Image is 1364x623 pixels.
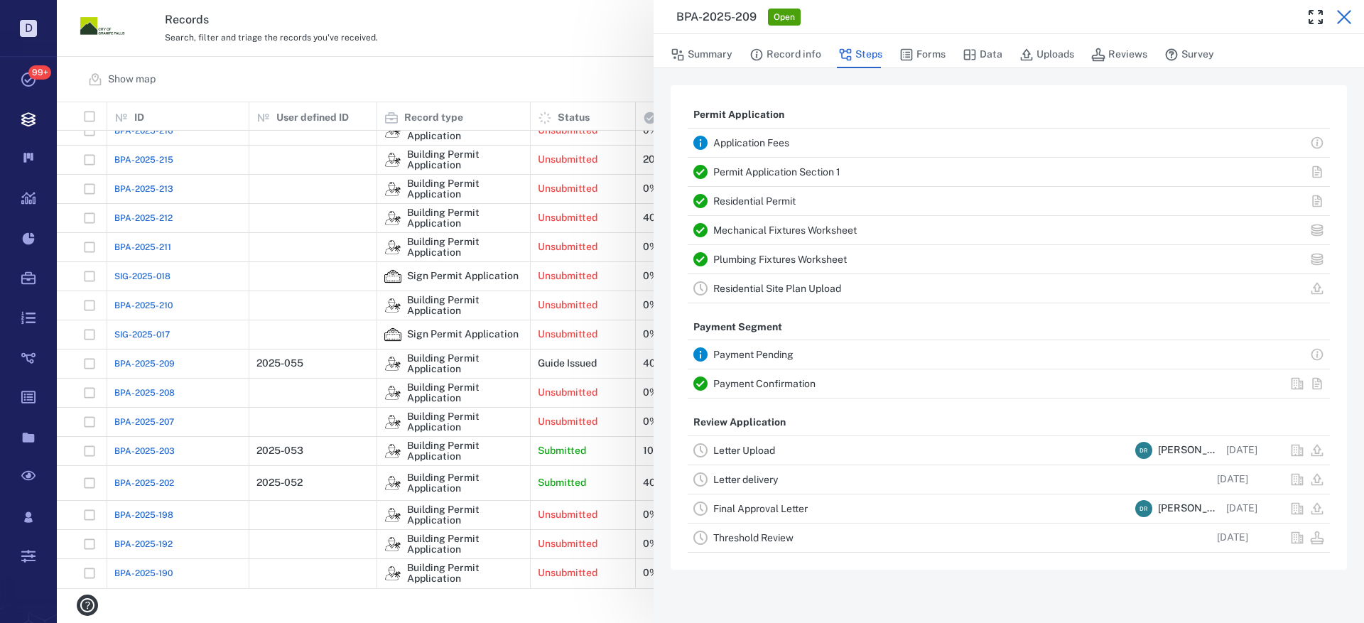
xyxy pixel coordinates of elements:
[1217,472,1248,487] p: [DATE]
[899,41,946,68] button: Forms
[713,224,857,236] a: Mechanical Fixtures Worksheet
[713,283,841,294] a: Residential Site Plan Upload
[1164,41,1214,68] button: Survey
[713,378,816,389] a: Payment Confirmation
[963,41,1002,68] button: Data
[713,166,840,178] a: Permit Application Section 1
[1135,500,1152,517] div: D R
[1091,41,1147,68] button: Reviews
[1226,443,1257,457] p: [DATE]
[713,445,775,456] a: Letter Upload
[32,10,61,23] span: Help
[1330,3,1358,31] button: Close
[713,474,778,485] a: Letter delivery
[671,41,732,68] button: Summary
[713,254,847,265] a: Plumbing Fixtures Worksheet
[713,349,794,360] a: Payment Pending
[20,20,37,37] p: D
[838,41,882,68] button: Steps
[1217,531,1248,545] p: [DATE]
[713,503,808,514] a: Final Approval Letter
[28,65,51,80] span: 99+
[688,410,791,435] p: Review Application
[688,102,790,128] p: Permit Application
[1135,442,1152,459] div: D R
[749,41,821,68] button: Record info
[771,11,798,23] span: Open
[1019,41,1074,68] button: Uploads
[713,137,789,148] a: Application Fees
[1158,443,1220,457] span: [PERSON_NAME]
[1226,502,1257,516] p: [DATE]
[1158,502,1220,516] span: [PERSON_NAME]
[676,9,757,26] h3: BPA-2025-209
[713,532,794,543] a: Threshold Review
[713,195,796,207] a: Residential Permit
[688,315,788,340] p: Payment Segment
[1301,3,1330,31] button: Toggle Fullscreen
